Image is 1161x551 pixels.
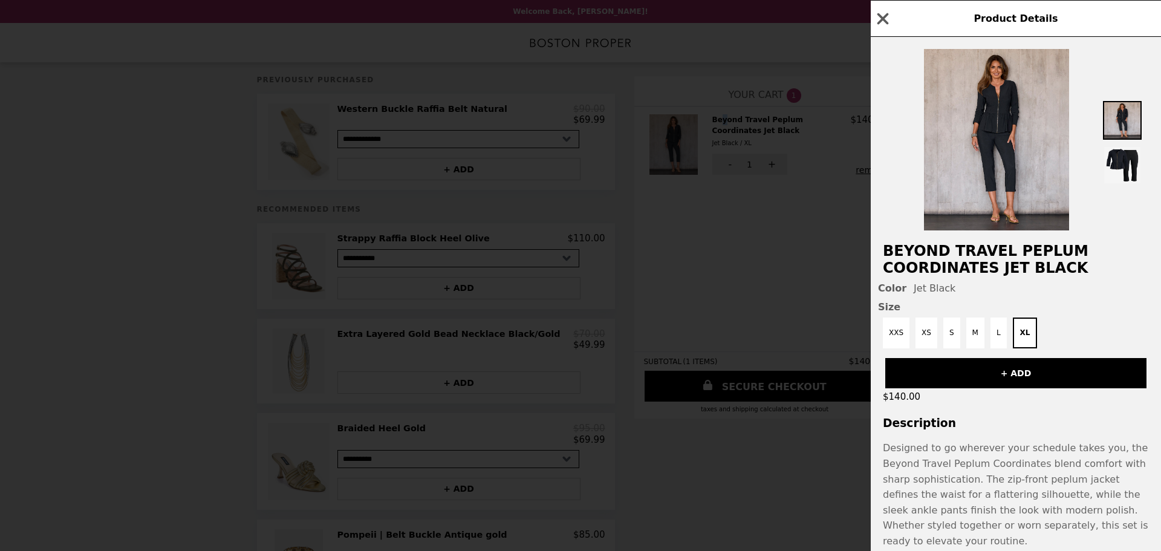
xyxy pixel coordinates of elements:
[883,318,909,348] button: XXS
[885,358,1146,388] button: + ADD
[871,243,1161,276] h2: Beyond Travel Peplum Coordinates Jet Black
[1103,146,1142,184] img: Thumbnail 2
[990,318,1007,348] button: L
[878,282,1154,294] div: Jet Black
[878,282,906,294] span: Color
[974,13,1058,24] span: Product Details
[871,417,1161,429] h3: Description
[871,388,1161,405] div: $140.00
[966,318,984,348] button: M
[1013,318,1038,348] button: XL
[883,440,1149,549] p: Designed to go wherever your schedule takes you, the Beyond Travel Peplum Coordinates blend comfo...
[878,301,1154,313] span: Size
[943,318,960,348] button: S
[924,49,1069,230] img: Jet Black / XL
[1103,101,1142,140] img: Thumbnail 1
[915,318,937,348] button: XS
